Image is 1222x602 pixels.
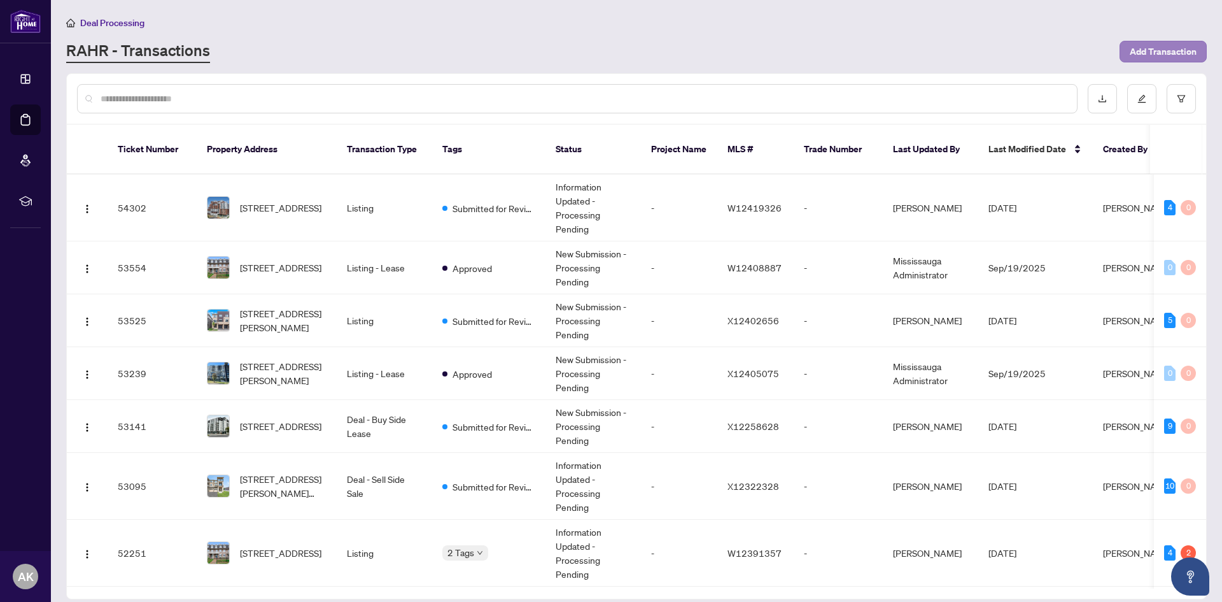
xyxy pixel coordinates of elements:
div: 0 [1181,313,1196,328]
div: 0 [1164,366,1176,381]
img: thumbnail-img [207,257,229,278]
span: [PERSON_NAME] [1103,420,1172,432]
th: Property Address [197,125,337,175]
button: Logo [77,310,97,331]
td: Listing [337,294,432,347]
td: [PERSON_NAME] [883,520,978,587]
span: [STREET_ADDRESS] [240,419,321,433]
span: down [477,550,483,556]
td: - [794,294,883,347]
span: [STREET_ADDRESS][PERSON_NAME] [240,306,327,334]
td: Mississauga Administrator [883,347,978,400]
span: [PERSON_NAME] [1103,368,1172,379]
span: X12322328 [727,480,779,492]
span: [PERSON_NAME] [1103,547,1172,559]
div: 2 [1181,545,1196,561]
div: 0 [1181,260,1196,275]
td: [PERSON_NAME] [883,453,978,520]
button: filter [1167,84,1196,113]
div: 4 [1164,545,1176,561]
img: logo [10,10,41,33]
span: [PERSON_NAME] [1103,480,1172,492]
td: - [641,294,717,347]
td: - [641,241,717,294]
span: X12405075 [727,368,779,379]
span: Submitted for Review [453,420,535,434]
span: Add Transaction [1130,41,1197,62]
td: - [641,175,717,241]
span: [PERSON_NAME] [1103,202,1172,213]
span: W12391357 [727,547,782,559]
th: Tags [432,125,545,175]
button: download [1088,84,1117,113]
td: 53525 [108,294,197,347]
td: [PERSON_NAME] [883,400,978,453]
span: [STREET_ADDRESS][PERSON_NAME][PERSON_NAME] [240,472,327,500]
th: Last Updated By [883,125,978,175]
th: Last Modified Date [978,125,1093,175]
span: [STREET_ADDRESS][PERSON_NAME] [240,359,327,387]
td: Listing - Lease [337,347,432,400]
span: filter [1177,94,1186,103]
span: Deal Processing [80,17,144,29]
td: [PERSON_NAME] [883,294,978,347]
div: 5 [1164,313,1176,328]
span: [DATE] [988,420,1016,432]
td: New Submission - Processing Pending [545,347,641,400]
span: Sep/19/2025 [988,368,1046,379]
button: Logo [77,257,97,278]
span: [DATE] [988,315,1016,326]
img: Logo [82,369,92,380]
td: 52251 [108,520,197,587]
td: Information Updated - Processing Pending [545,175,641,241]
td: - [794,241,883,294]
td: - [794,347,883,400]
img: thumbnail-img [207,310,229,331]
span: download [1098,94,1107,103]
td: Information Updated - Processing Pending [545,520,641,587]
img: Logo [82,317,92,327]
span: Sep/19/2025 [988,262,1046,273]
td: Listing - Lease [337,241,432,294]
span: Submitted for Review [453,201,535,215]
td: - [794,400,883,453]
img: Logo [82,549,92,559]
span: edit [1137,94,1146,103]
img: thumbnail-img [207,475,229,497]
span: Submitted for Review [453,314,535,328]
td: New Submission - Processing Pending [545,241,641,294]
td: Mississauga Administrator [883,241,978,294]
div: 9 [1164,419,1176,434]
div: 0 [1181,478,1196,494]
div: 4 [1164,200,1176,215]
th: Trade Number [794,125,883,175]
td: 54302 [108,175,197,241]
td: Information Updated - Processing Pending [545,453,641,520]
span: [STREET_ADDRESS] [240,201,321,215]
img: Logo [82,264,92,274]
img: thumbnail-img [207,415,229,437]
span: AK [18,568,34,585]
span: W12408887 [727,262,782,273]
img: Logo [82,482,92,492]
td: - [794,453,883,520]
img: thumbnail-img [207,362,229,384]
button: edit [1127,84,1156,113]
span: [PERSON_NAME] [1103,315,1172,326]
button: Open asap [1171,557,1209,596]
img: thumbnail-img [207,197,229,219]
th: Created By [1093,125,1169,175]
div: 0 [1181,366,1196,381]
span: Submitted for Review [453,480,535,494]
td: - [641,347,717,400]
span: home [66,18,75,27]
td: Deal - Sell Side Sale [337,453,432,520]
span: X12258628 [727,420,779,432]
span: Approved [453,367,492,381]
span: [STREET_ADDRESS] [240,546,321,560]
a: RAHR - Transactions [66,40,210,63]
span: X12402656 [727,315,779,326]
span: W12419326 [727,202,782,213]
span: [DATE] [988,480,1016,492]
td: - [641,453,717,520]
